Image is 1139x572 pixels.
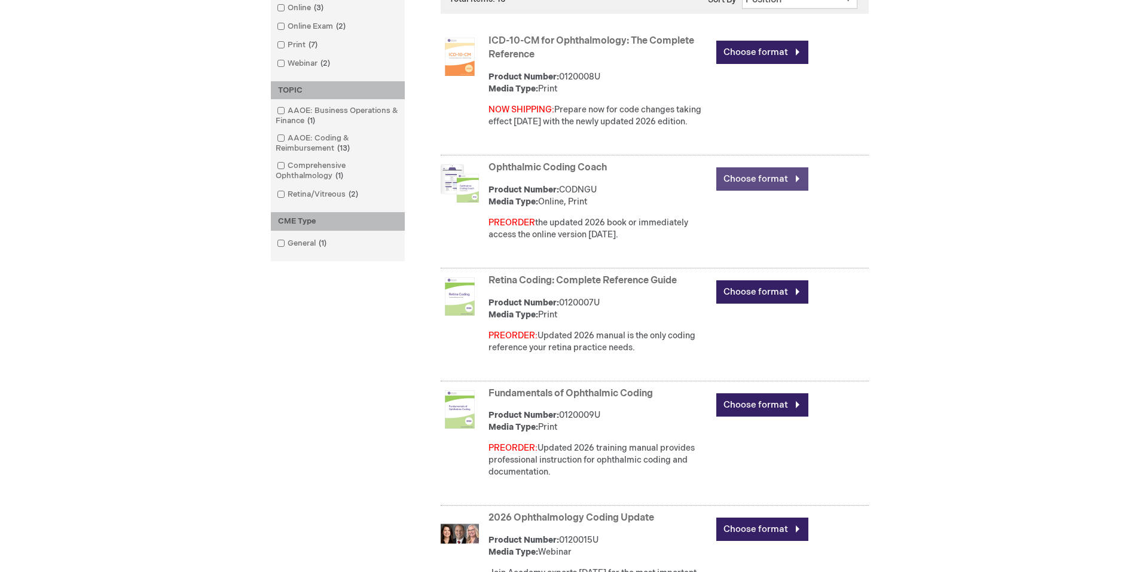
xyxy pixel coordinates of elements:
[488,84,538,94] strong: Media Type:
[488,388,653,399] a: Fundamentals of Ophthalmic Coding
[333,22,349,31] span: 2
[488,104,710,128] div: Prepare now for code changes taking effect [DATE] with the newly updated 2026 edition.
[274,238,331,249] a: General1
[488,410,559,420] strong: Product Number:
[441,38,479,76] img: ICD-10-CM for Ophthalmology: The Complete Reference
[488,330,710,354] p: Updated 2026 manual is the only coding reference your retina practice needs.
[716,393,808,417] a: Choose format
[332,171,346,181] span: 1
[488,442,710,478] p: Updated 2026 training manual provides professional instruction for ophthalmic coding and document...
[441,164,479,203] img: Ophthalmic Coding Coach
[274,133,402,154] a: AAOE: Coding & Reimbursement13
[274,105,402,127] a: AAOE: Business Operations & Finance1
[488,512,654,524] a: 2026 Ophthalmology Coding Update
[716,518,808,541] a: Choose format
[488,297,710,321] div: 0120007U Print
[271,212,405,231] div: CME Type
[441,390,479,429] img: Fundamentals of Ophthalmic Coding
[488,547,538,557] strong: Media Type:
[488,72,559,82] strong: Product Number:
[316,238,329,248] span: 1
[317,59,333,68] span: 2
[488,35,694,60] a: ICD-10-CM for Ophthalmology: The Complete Reference
[441,515,479,553] img: 2026 Ophthalmology Coding Update
[488,184,710,208] div: CODNGU Online, Print
[274,2,328,14] a: Online3
[274,160,402,182] a: Comprehensive Ophthalmology1
[488,443,538,453] font: PREORDER:
[488,409,710,433] div: 0120009U Print
[488,535,559,545] strong: Product Number:
[488,105,554,115] font: NOW SHIPPING:
[716,167,808,191] a: Choose format
[488,275,677,286] a: Retina Coding: Complete Reference Guide
[306,40,320,50] span: 7
[274,39,322,51] a: Print7
[274,21,350,32] a: Online Exam2
[334,143,353,153] span: 13
[488,197,538,207] strong: Media Type:
[716,280,808,304] a: Choose format
[488,534,710,558] div: 0120015U Webinar
[441,277,479,316] img: Retina Coding: Complete Reference Guide
[488,422,538,432] strong: Media Type:
[304,116,318,126] span: 1
[274,189,363,200] a: Retina/Vitreous2
[488,162,607,173] a: Ophthalmic Coding Coach
[271,81,405,100] div: TOPIC
[716,41,808,64] a: Choose format
[488,218,535,228] font: PREORDER
[311,3,326,13] span: 3
[274,58,335,69] a: Webinar2
[488,310,538,320] strong: Media Type:
[488,331,538,341] font: PREORDER:
[488,298,559,308] strong: Product Number:
[488,217,710,241] div: the updated 2026 book or immediately access the online version [DATE].
[488,71,710,95] div: 0120008U Print
[488,185,559,195] strong: Product Number:
[346,189,361,199] span: 2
